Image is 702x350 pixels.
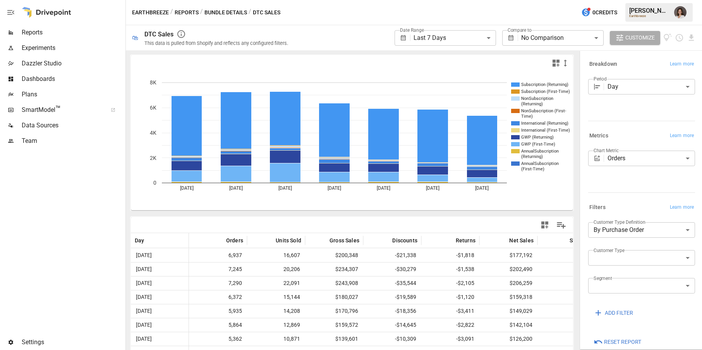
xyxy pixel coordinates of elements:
div: DTC Sales [144,31,173,38]
button: Reset Report [588,335,647,349]
span: -$1,818 [425,249,475,262]
span: Gross Sales [330,237,359,244]
text: [DATE] [426,185,439,191]
span: $177,192 [483,249,534,262]
text: Subscription (First-Time) [521,89,570,94]
span: [DATE] [135,332,153,346]
span: -$2,105 [425,276,475,290]
text: 4K [150,130,156,136]
text: NonSubscription (First- [521,108,566,113]
div: 🛍 [132,34,138,41]
span: Data Sources [22,121,124,130]
span: $0 [541,276,592,290]
span: $0 [541,249,592,262]
div: Day [608,79,695,94]
text: GWP (Returning) [521,135,554,140]
span: Last 7 Days [414,34,446,41]
span: 20,206 [251,262,301,276]
span: 5,864 [193,318,243,332]
div: / [170,8,173,17]
button: Franziska Ibscher [669,2,691,23]
span: $234,307 [309,262,359,276]
span: $0 [541,304,592,318]
text: (First-Time) [521,166,544,172]
h6: Metrics [589,132,608,140]
label: Date Range [400,27,424,33]
span: $139,601 [309,332,359,346]
span: -$3,091 [425,332,475,346]
text: AnnualSubscription [521,161,559,166]
span: 14,208 [251,304,301,318]
span: 15,144 [251,290,301,304]
span: Dazzler Studio [22,59,124,68]
span: ADD FILTER [605,308,633,318]
span: $200,348 [309,249,359,262]
span: $202,490 [483,262,534,276]
div: Franziska Ibscher [674,6,687,19]
div: / [249,8,251,17]
span: 5,362 [193,332,243,346]
span: Settings [22,338,124,347]
span: -$1,120 [425,290,475,304]
span: Customize [625,33,655,43]
span: 6,372 [193,290,243,304]
button: 0Credits [578,5,620,20]
span: [DATE] [135,249,153,262]
text: [DATE] [229,185,243,191]
text: (Returning) [521,101,543,106]
div: Orders [608,151,695,166]
span: $0 [541,262,592,276]
svg: A chart. [131,71,573,210]
span: Dashboards [22,74,124,84]
text: Subscription (Returning) [521,82,568,87]
button: View documentation [663,31,672,45]
span: 10,871 [251,332,301,346]
span: 7,245 [193,262,243,276]
span: $180,027 [309,290,359,304]
span: SmartModel [22,105,102,115]
span: $0 [541,332,592,346]
span: $142,104 [483,318,534,332]
text: Time) [521,114,533,119]
button: Manage Columns [553,216,570,234]
span: $0 [541,318,592,332]
span: Discounts [392,237,417,244]
span: Learn more [670,132,694,140]
button: Reports [175,8,199,17]
text: International (First-Time) [521,128,570,133]
h6: Filters [589,203,606,212]
span: Net Sales [509,237,534,244]
button: Customize [610,31,660,45]
span: -$35,544 [367,276,417,290]
span: -$19,589 [367,290,417,304]
span: Reports [22,28,124,37]
span: Plans [22,90,124,99]
span: [DATE] [135,304,153,318]
span: $243,908 [309,276,359,290]
text: [DATE] [377,185,390,191]
span: -$3,411 [425,304,475,318]
span: $159,318 [483,290,534,304]
span: -$2,822 [425,318,475,332]
span: -$10,309 [367,332,417,346]
text: 2K [150,155,156,161]
span: [DATE] [135,262,153,276]
span: $206,259 [483,276,534,290]
span: 6,937 [193,249,243,262]
div: Earthbreeze [629,14,669,18]
span: -$18,356 [367,304,417,318]
span: Reset Report [604,337,641,347]
text: 0 [153,180,156,186]
span: 12,869 [251,318,301,332]
span: -$14,645 [367,318,417,332]
span: $0 [541,290,592,304]
span: Learn more [670,60,694,68]
span: Orders [226,237,243,244]
label: Customer Type Definition [594,219,645,225]
div: No Comparison [521,30,603,46]
button: Earthbreeze [132,8,169,17]
text: [DATE] [328,185,341,191]
span: 0 Credits [592,8,617,17]
span: [DATE] [135,290,153,304]
span: -$1,538 [425,262,475,276]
